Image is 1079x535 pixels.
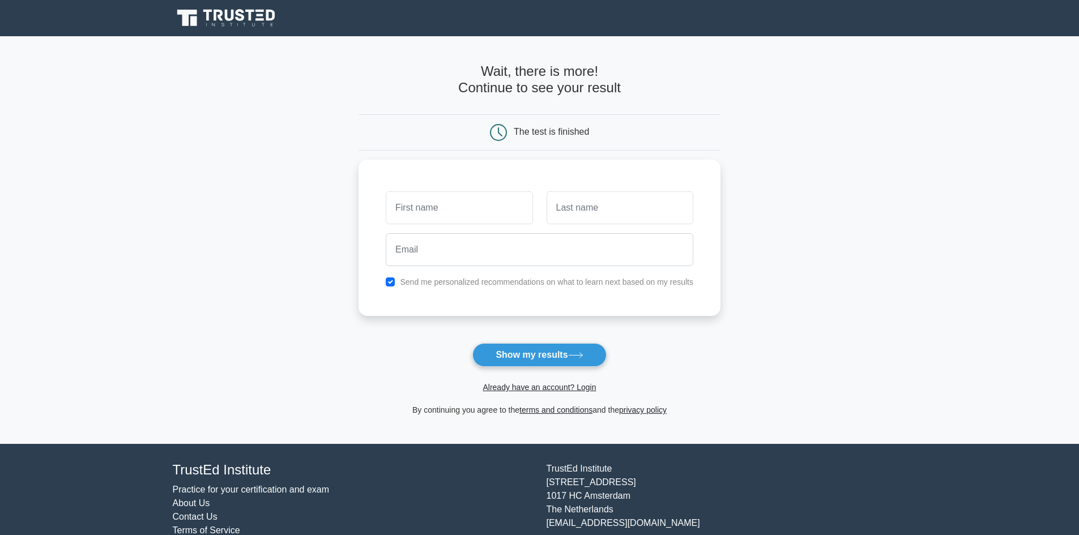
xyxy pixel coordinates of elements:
label: Send me personalized recommendations on what to learn next based on my results [400,277,693,286]
div: By continuing you agree to the and the [352,403,727,417]
h4: TrustEd Institute [173,462,533,478]
a: Contact Us [173,512,217,521]
a: About Us [173,498,210,508]
a: privacy policy [619,405,667,414]
button: Show my results [472,343,606,367]
a: Already have an account? Login [483,383,596,392]
input: First name [386,191,532,224]
input: Email [386,233,693,266]
h4: Wait, there is more! Continue to see your result [359,63,720,96]
div: The test is finished [514,127,589,136]
a: terms and conditions [519,405,592,414]
input: Last name [547,191,693,224]
a: Terms of Service [173,525,240,535]
a: Practice for your certification and exam [173,485,330,494]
